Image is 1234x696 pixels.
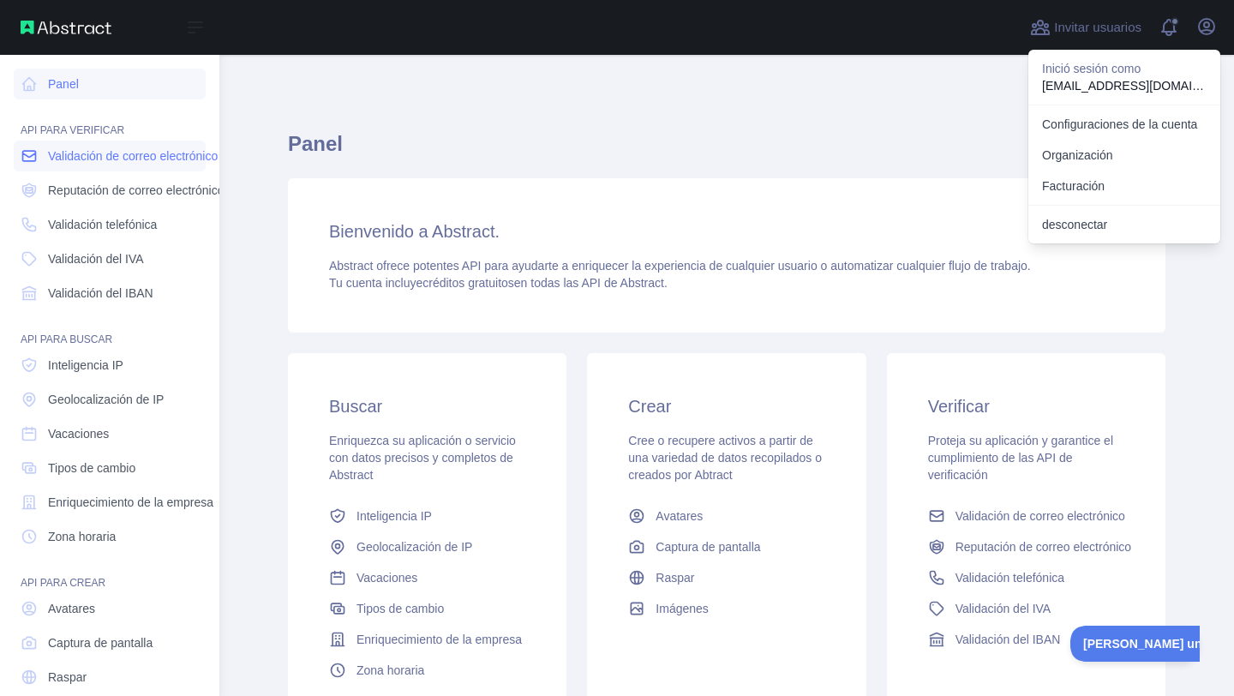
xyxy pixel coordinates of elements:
[329,434,516,482] font: Enriquezca su aplicación o servicio con datos precisos y completos de Abstract
[1042,62,1141,75] font: Inició sesión como
[21,577,105,589] font: API PARA CREAR
[928,397,990,416] font: Verificar
[1042,117,1197,131] font: Configuraciones de la cuenta
[14,627,206,658] a: Captura de pantalla
[955,509,1125,523] font: Validación de correo electrónico
[322,562,532,593] a: Vacaciones
[921,624,1131,655] a: Validación del IBAN
[48,252,144,266] font: Validación del IVA
[14,350,206,381] a: Inteligencia IP
[48,670,87,684] font: Raspar
[322,624,532,655] a: Enriquecimiento de la empresa
[356,633,522,646] font: Enriquecimiento de la empresa
[14,141,206,171] a: Validación de correo electrónico
[921,531,1131,562] a: Reputación de correo electrónico
[1042,148,1113,162] font: Organización
[48,77,79,91] font: Panel
[288,132,343,155] font: Panel
[48,393,164,406] font: Geolocalización de IP
[14,662,206,693] a: Raspar
[1042,179,1105,193] font: Facturación
[356,540,472,554] font: Geolocalización de IP
[14,209,206,240] a: Validación telefónica
[14,487,206,518] a: Enriquecimiento de la empresa
[322,655,532,686] a: Zona horaria
[329,276,422,290] font: Tu cuenta incluye
[48,358,123,372] font: Inteligencia IP
[48,286,153,300] font: Validación del IBAN
[921,501,1131,531] a: Validación de correo electrónico
[329,222,500,241] font: Bienvenido a Abstract.
[48,495,213,509] font: Enriquecimiento de la empresa
[1027,14,1145,41] button: Invitar usuarios
[628,434,822,482] font: Cree o recupere activos a partir de una variedad de datos recopilados o creados por Abtract
[1054,20,1141,34] font: Invitar usuarios
[656,509,703,523] font: Avatares
[955,633,1061,646] font: Validación del IBAN
[621,593,831,624] a: Imágenes
[1042,218,1107,231] font: desconectar
[1070,626,1200,662] iframe: Activar/desactivar soporte al cliente
[21,333,112,345] font: API PARA BUSCAR
[48,218,157,231] font: Validación telefónica
[921,593,1131,624] a: Validación del IVA
[48,602,95,615] font: Avatares
[955,540,1131,554] font: Reputación de correo electrónico
[621,501,831,531] a: Avatares
[356,602,444,615] font: Tipos de cambio
[422,276,514,290] font: créditos gratuitos
[14,278,206,309] a: Validación del IBAN
[14,593,206,624] a: Avatares
[356,571,417,585] font: Vacaciones
[656,571,694,585] font: Raspar
[14,453,206,483] a: Tipos de cambio
[48,427,109,441] font: Vacaciones
[14,418,206,449] a: Vacaciones
[322,593,532,624] a: Tipos de cambio
[14,521,206,552] a: Zona horaria
[928,434,1113,482] font: Proteja su aplicación y garantice el cumplimiento de las API de verificación
[14,69,206,99] a: Panel
[21,124,124,136] font: API PARA VERIFICAR
[621,531,831,562] a: Captura de pantalla
[48,530,116,543] font: Zona horaria
[322,531,532,562] a: Geolocalización de IP
[14,175,206,206] a: Reputación de correo electrónico
[656,602,708,615] font: Imágenes
[514,276,668,290] font: en todas las API de Abstract.
[955,571,1064,585] font: Validación telefónica
[14,243,206,274] a: Validación del IVA
[48,183,224,197] font: Reputación de correo electrónico
[21,21,111,34] img: API abstracta
[955,602,1051,615] font: Validación del IVA
[48,461,135,475] font: Tipos de cambio
[356,663,424,677] font: Zona horaria
[921,562,1131,593] a: Validación telefónica
[329,397,382,416] font: Buscar
[48,149,218,163] font: Validación de correo electrónico
[356,509,432,523] font: Inteligencia IP
[628,397,671,416] font: Crear
[656,540,760,554] font: Captura de pantalla
[322,501,532,531] a: Inteligencia IP
[14,384,206,415] a: Geolocalización de IP
[329,259,1031,273] font: Abstract ofrece potentes API para ayudarte a enriquecer la experiencia de cualquier usuario o aut...
[621,562,831,593] a: Raspar
[13,11,193,25] font: [PERSON_NAME] una pregunta
[48,636,153,650] font: Captura de pantalla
